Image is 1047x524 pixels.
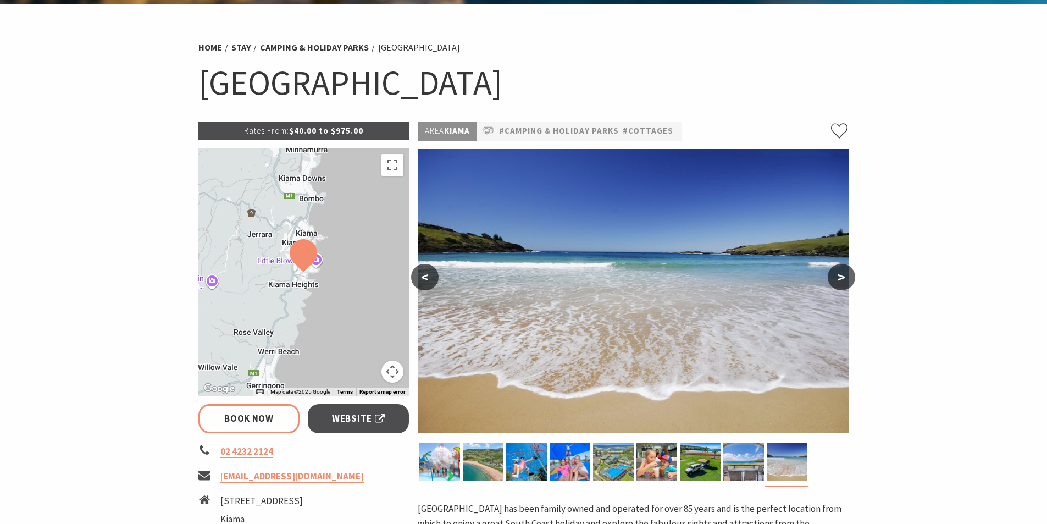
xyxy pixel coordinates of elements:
[359,389,406,395] a: Report a map error
[680,443,721,481] img: Camping sites
[201,382,237,396] img: Google
[198,122,409,140] p: $40.00 to $975.00
[308,404,409,433] a: Website
[220,470,364,483] a: [EMAIL_ADDRESS][DOMAIN_NAME]
[381,154,403,176] button: Toggle fullscreen view
[220,445,273,458] a: 02 4232 2124
[828,264,855,290] button: >
[270,389,330,395] span: Map data ©2025 Google
[260,42,369,53] a: Camping & Holiday Parks
[419,443,460,481] img: Sunny's Aquaventure Park at BIG4 Easts Beach Kiama Holiday Park
[723,443,764,481] img: Beach View Cabins
[198,404,300,433] a: Book Now
[623,124,673,138] a: #Cottages
[201,382,237,396] a: Open this area in Google Maps (opens a new window)
[418,149,849,433] img: BIG4 Easts Beach Kiama beachfront with water and ocean
[198,42,222,53] a: Home
[418,122,477,141] p: Kiama
[411,264,439,290] button: <
[767,443,807,481] img: BIG4 Easts Beach Kiama beachfront with water and ocean
[593,443,634,481] img: Aerial view of the resort pool at BIG4 Easts Beach Kiama Holiday Park
[636,443,677,481] img: Children having drinks at the cafe
[337,389,353,395] a: Terms (opens in new tab)
[463,443,503,481] img: BIG4 Easts Beach Kiama aerial view
[256,388,264,396] button: Keyboard shortcuts
[332,411,385,426] span: Website
[425,125,444,136] span: Area
[506,443,547,481] img: Kids on Ropeplay
[231,42,251,53] a: Stay
[381,361,403,383] button: Map camera controls
[550,443,590,481] img: Jumping pillow with a group of friends sitting in the foreground and girl jumping in air behind them
[244,125,289,136] span: Rates From:
[220,494,327,509] li: [STREET_ADDRESS]
[378,41,460,55] li: [GEOGRAPHIC_DATA]
[499,124,619,138] a: #Camping & Holiday Parks
[198,60,849,105] h1: [GEOGRAPHIC_DATA]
